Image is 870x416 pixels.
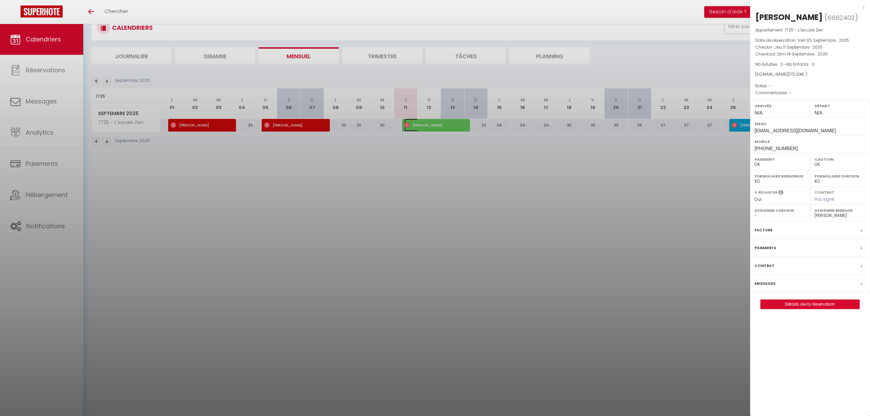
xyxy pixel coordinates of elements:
[778,51,828,57] span: Dim 14 Septembre . 2025
[755,71,865,78] div: [DOMAIN_NAME]
[790,71,801,77] span: 172.93
[755,244,776,252] label: Paiements
[779,189,783,197] i: Sélectionner OUI si vous souhaiter envoyer les séquences de messages post-checkout
[824,13,858,22] span: ( )
[755,189,778,195] label: A relancer
[815,196,834,202] span: Pas signé
[755,280,775,287] label: Messages
[755,44,865,51] p: Checkin :
[755,120,866,127] label: Email
[755,83,865,89] p: Notes :
[755,51,865,58] p: Checkout :
[760,299,860,309] button: Détails de la réservation
[5,3,26,23] button: Ouvrir le widget de chat LiveChat
[755,156,806,163] label: Paiement
[774,44,823,50] span: Jeu 11 Septembre . 2025
[769,83,771,89] span: -
[755,12,823,23] div: [PERSON_NAME]
[815,102,866,109] label: Départ
[755,173,806,180] label: Formulaire Bienvenue
[755,138,866,145] label: Mobile
[785,27,823,33] span: 1725 - L'escale Zen
[798,37,849,43] span: Ven 05 Septembre . 2025
[815,189,834,194] label: Contrat
[841,385,865,411] iframe: Chat
[755,146,798,151] span: [PHONE_NUMBER]
[755,89,865,96] p: Commentaires :
[789,90,792,96] span: -
[755,110,762,115] span: N/A
[827,13,855,22] span: 6662402
[755,262,774,269] label: Contrat
[750,3,865,12] div: x
[755,27,865,34] p: Appartement :
[815,156,866,163] label: Caution
[755,37,865,44] p: Date de réservation :
[755,102,806,109] label: Arrivée
[786,61,815,67] span: Nb Enfants : 0
[755,61,815,67] span: Nb Adultes : 2 -
[815,207,866,214] label: Assigner Menage
[815,110,822,115] span: N/A
[761,300,859,309] a: Détails de la réservation
[755,128,836,133] span: [EMAIL_ADDRESS][DOMAIN_NAME]
[815,173,866,180] label: Formulaire Checkin
[788,71,807,77] span: ( € )
[755,227,772,234] label: Facture
[755,207,806,214] label: Assigner Checkin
